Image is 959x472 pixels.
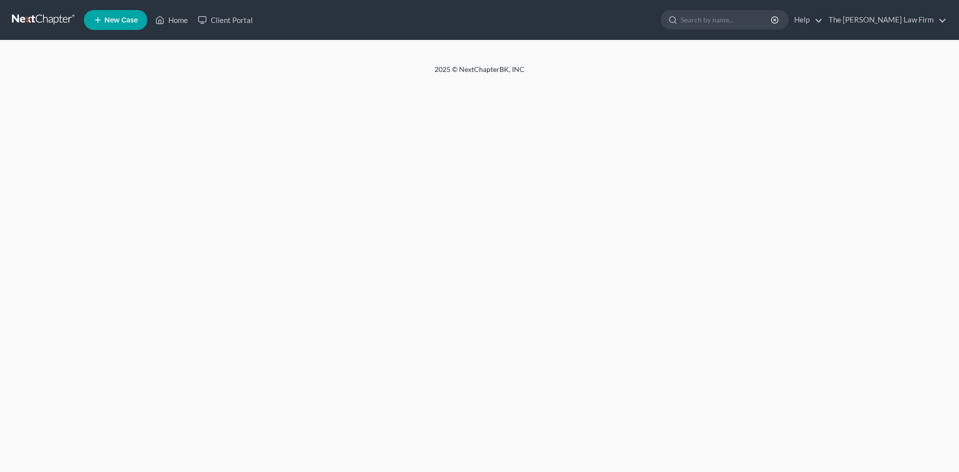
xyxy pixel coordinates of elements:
[789,11,823,29] a: Help
[195,64,764,82] div: 2025 © NextChapterBK, INC
[150,11,193,29] a: Home
[824,11,947,29] a: The [PERSON_NAME] Law Firm
[104,16,138,24] span: New Case
[193,11,258,29] a: Client Portal
[681,10,772,29] input: Search by name...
